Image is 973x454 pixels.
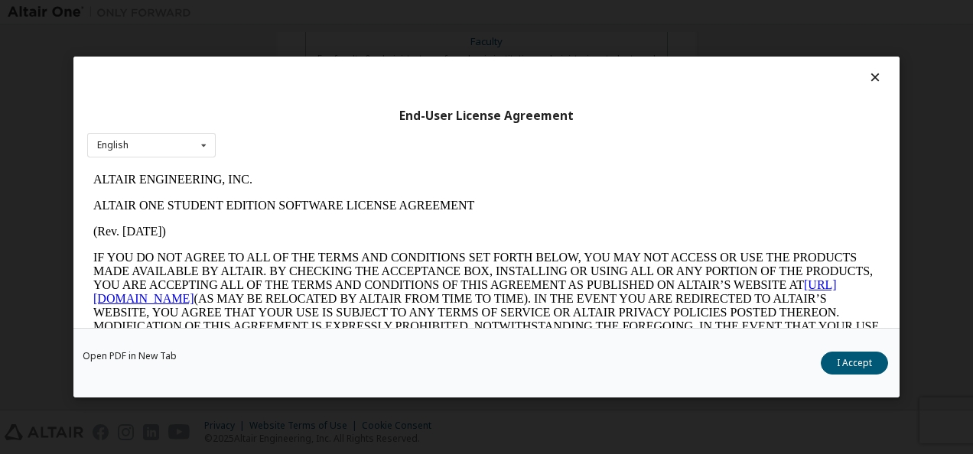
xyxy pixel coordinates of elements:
[6,6,792,20] p: ALTAIR ENGINEERING, INC.
[6,32,792,46] p: ALTAIR ONE STUDENT EDITION SOFTWARE LICENSE AGREEMENT
[6,112,750,138] a: [URL][DOMAIN_NAME]
[83,352,177,361] a: Open PDF in New Tab
[6,84,792,194] p: IF YOU DO NOT AGREE TO ALL OF THE TERMS AND CONDITIONS SET FORTH BELOW, YOU MAY NOT ACCESS OR USE...
[97,141,129,150] div: English
[821,352,888,375] button: I Accept
[6,58,792,72] p: (Rev. [DATE])
[87,109,886,124] div: End-User License Agreement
